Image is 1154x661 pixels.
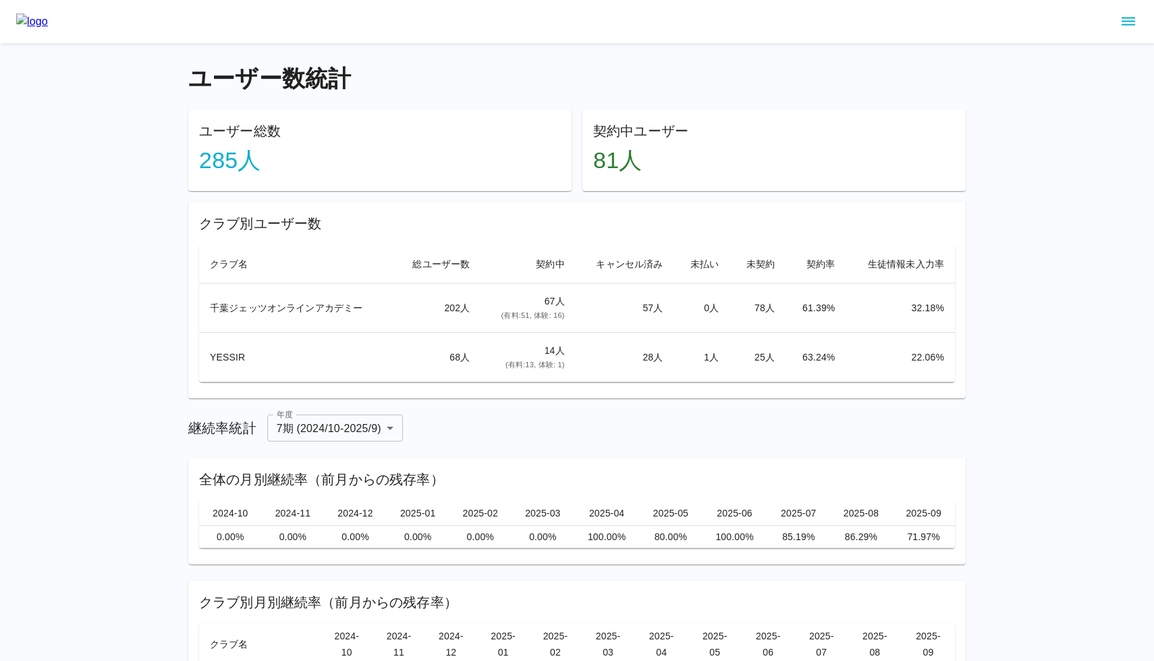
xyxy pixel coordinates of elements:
[480,283,575,332] td: 67 人
[730,333,786,382] td: 25 人
[393,245,480,284] th: 総ユーザー数
[1117,10,1140,33] button: sidemenu
[846,245,955,284] th: 生徒情報未入力率
[16,14,48,30] img: logo
[393,283,480,332] td: 202 人
[480,245,575,284] th: 契約中
[393,333,480,382] td: 68 人
[262,526,325,548] td: 0.00%
[593,120,955,142] h6: 契約中ユーザー
[574,526,640,548] td: 100.00%
[512,501,574,526] th: 2025-03
[846,333,955,382] td: 22.06 %
[576,245,674,284] th: キャンセル済み
[505,361,565,369] span: (有料: 13 , 体験: 1 )
[199,245,393,284] th: クラブ名
[188,65,966,93] h4: ユーザー数統計
[199,333,393,382] td: YESSIR
[846,283,955,332] td: 32.18 %
[830,526,893,548] td: 86.29%
[767,526,830,548] td: 85.19%
[576,283,674,332] td: 57 人
[674,283,730,332] td: 0 人
[449,526,512,548] td: 0.00%
[730,283,786,332] td: 78 人
[387,501,449,526] th: 2025-01
[702,526,767,548] td: 100.00%
[830,501,893,526] th: 2025-08
[640,526,703,548] td: 80.00%
[199,120,561,142] h6: ユーザー総数
[449,501,512,526] th: 2025-02
[480,333,575,382] td: 14 人
[574,501,640,526] th: 2025-04
[262,501,325,526] th: 2024-11
[786,283,846,332] td: 61.39 %
[512,526,574,548] td: 0.00%
[786,333,846,382] td: 63.24 %
[324,526,387,548] td: 0.00%
[674,333,730,382] td: 1 人
[277,408,293,420] label: 年度
[767,501,830,526] th: 2025-07
[188,417,256,439] h6: 継続率統計
[199,213,955,234] h6: クラブ別ユーザー数
[892,526,955,548] td: 71.97%
[324,501,387,526] th: 2024-12
[786,245,846,284] th: 契約率
[576,333,674,382] td: 28 人
[640,501,703,526] th: 2025-05
[387,526,449,548] td: 0.00%
[892,501,955,526] th: 2025-09
[674,245,730,284] th: 未払い
[593,147,955,175] h4: 81 人
[199,501,262,526] th: 2024-10
[199,591,955,613] h6: クラブ別月別継続率（前月からの残存率）
[199,283,393,332] td: 千葉ジェッツオンラインアカデミー
[199,147,561,175] h4: 285 人
[199,526,262,548] td: 0.00%
[501,311,565,319] span: (有料: 51 , 体験: 16 )
[730,245,786,284] th: 未契約
[267,415,403,442] div: 7期 (2024/10-2025/9)
[702,501,767,526] th: 2025-06
[199,469,955,490] h6: 全体の月別継続率（前月からの残存率）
